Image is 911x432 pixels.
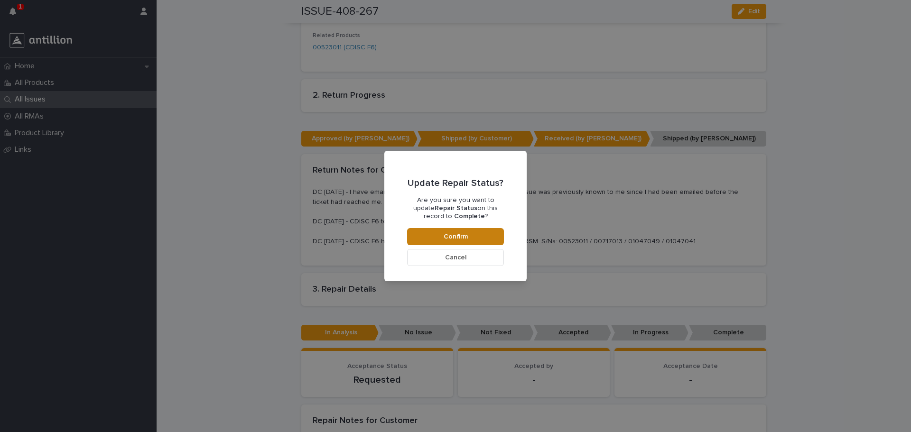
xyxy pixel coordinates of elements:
b: Repair Status [435,205,477,211]
b: Complete [454,213,485,220]
button: Confirm [407,228,504,245]
p: Update Repair Status? [408,177,503,189]
span: Cancel [445,254,466,261]
p: Are you sure you want to update on this record to ? [407,196,504,220]
span: Confirm [444,233,468,240]
button: Cancel [407,249,504,266]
